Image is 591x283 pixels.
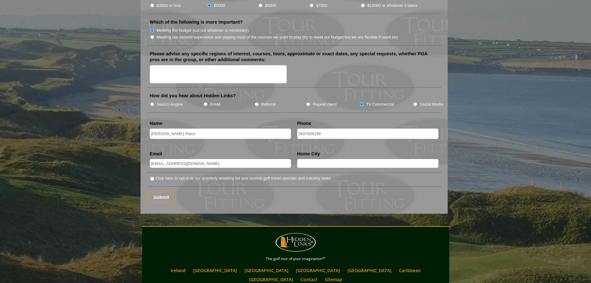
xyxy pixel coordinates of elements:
p: The golf tour of your imagination™ [144,255,448,262]
label: $5000 [214,2,225,9]
a: [GEOGRAPHIC_DATA] [293,266,343,275]
a: [GEOGRAPHIC_DATA] [241,266,292,275]
input: Submit [147,192,176,203]
label: Email [210,101,220,107]
label: $6000 [265,2,276,9]
label: Meeting our desired experience and playing most of the courses we want to play (try to meet our b... [157,34,398,40]
label: $7000 [316,2,327,9]
a: [GEOGRAPHIC_DATA] [190,266,240,275]
label: How did you hear about Hidden Links? [150,93,236,99]
label: Phone [297,120,311,126]
a: [GEOGRAPHIC_DATA] [344,266,395,275]
label: Social Media [420,101,443,107]
label: Repeat client [313,101,337,107]
label: $10000 or whatever it takes [367,2,417,9]
label: Email [150,151,162,157]
label: Please advise any specific regions of interest, courses, tours, approximate or exact dates, any s... [150,51,438,63]
label: Click here to opt-in to our quarterly emailing list and receive golf travel specials and industry... [155,175,331,181]
label: Search engine [157,101,183,107]
a: Caribbean [396,266,424,275]
label: $3500 or less [157,2,181,9]
a: Ireland [168,266,189,275]
label: TV Commercial [366,101,394,107]
label: Referral [261,101,276,107]
label: Name [150,120,163,126]
label: Which of the following is more important? [150,19,243,25]
label: Home City [297,151,320,157]
label: Meeting the budget (cut out whatever is necessary) [157,27,249,34]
